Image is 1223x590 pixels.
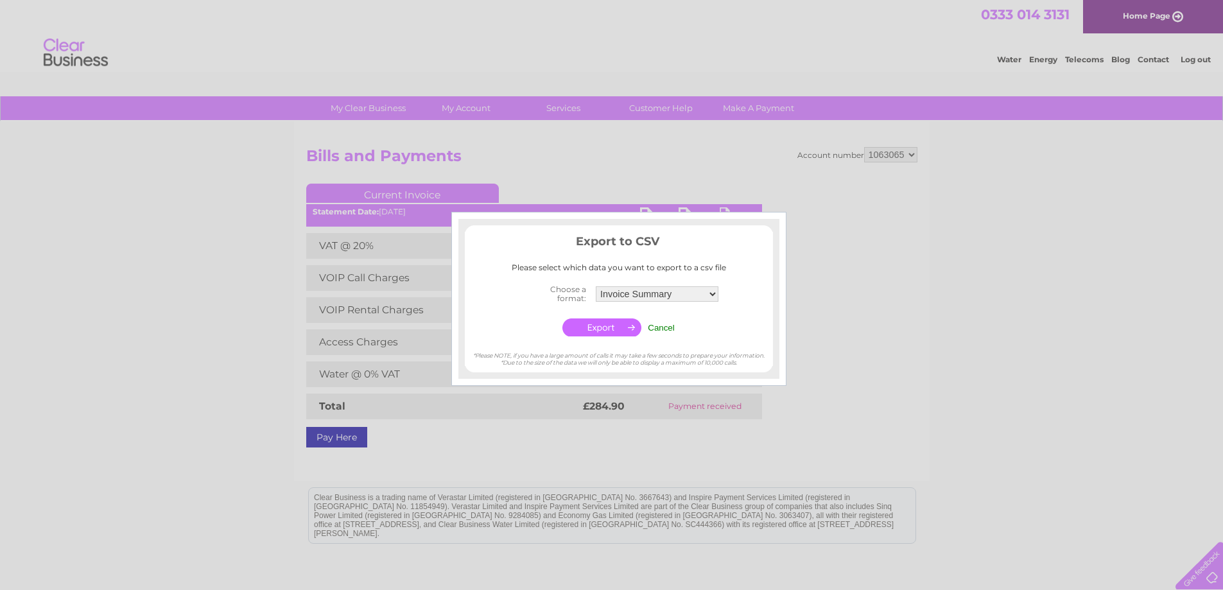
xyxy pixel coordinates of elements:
a: Telecoms [1065,55,1104,64]
div: Clear Business is a trading name of Verastar Limited (registered in [GEOGRAPHIC_DATA] No. 3667643... [309,7,915,62]
th: Choose a format: [516,281,593,307]
input: Cancel [648,323,675,333]
img: logo.png [43,33,108,73]
a: Contact [1138,55,1169,64]
a: Water [997,55,1021,64]
a: Blog [1111,55,1130,64]
a: Log out [1181,55,1211,64]
h3: Export to CSV [465,232,773,255]
div: Please select which data you want to export to a csv file [465,263,773,272]
a: Energy [1029,55,1057,64]
a: 0333 014 3131 [981,6,1070,22]
div: *Please NOTE, if you have a large amount of calls it may take a few seconds to prepare your infor... [465,340,773,366]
